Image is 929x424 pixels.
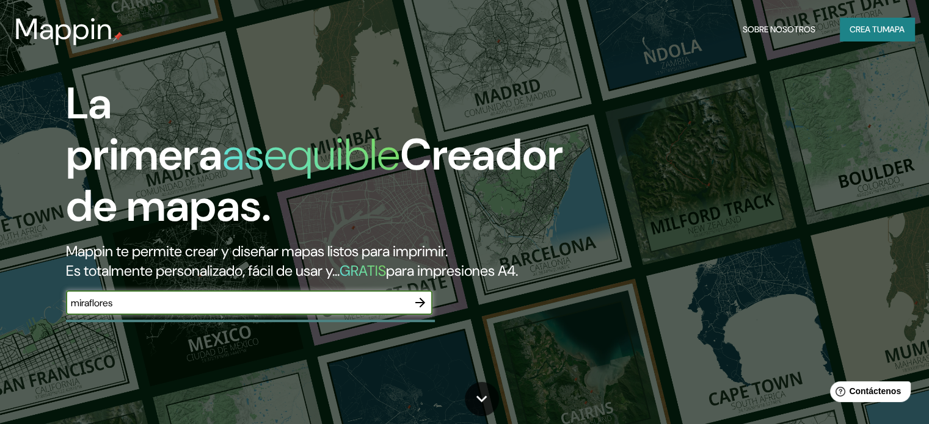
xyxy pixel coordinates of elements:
[66,296,408,310] input: Elige tu lugar favorito
[66,242,448,261] font: Mappin te permite crear y diseñar mapas listos para imprimir.
[883,24,905,35] font: mapa
[66,75,222,183] font: La primera
[66,261,340,280] font: Es totalmente personalizado, fácil de usar y...
[340,261,386,280] font: GRATIS
[113,32,123,41] img: pin de mapeo
[820,376,916,411] iframe: Lanzador de widgets de ayuda
[850,24,883,35] font: Crea tu
[840,18,914,41] button: Crea tumapa
[222,126,400,183] font: asequible
[738,18,820,41] button: Sobre nosotros
[66,126,563,234] font: Creador de mapas.
[15,10,113,48] font: Mappin
[386,261,518,280] font: para impresiones A4.
[743,24,815,35] font: Sobre nosotros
